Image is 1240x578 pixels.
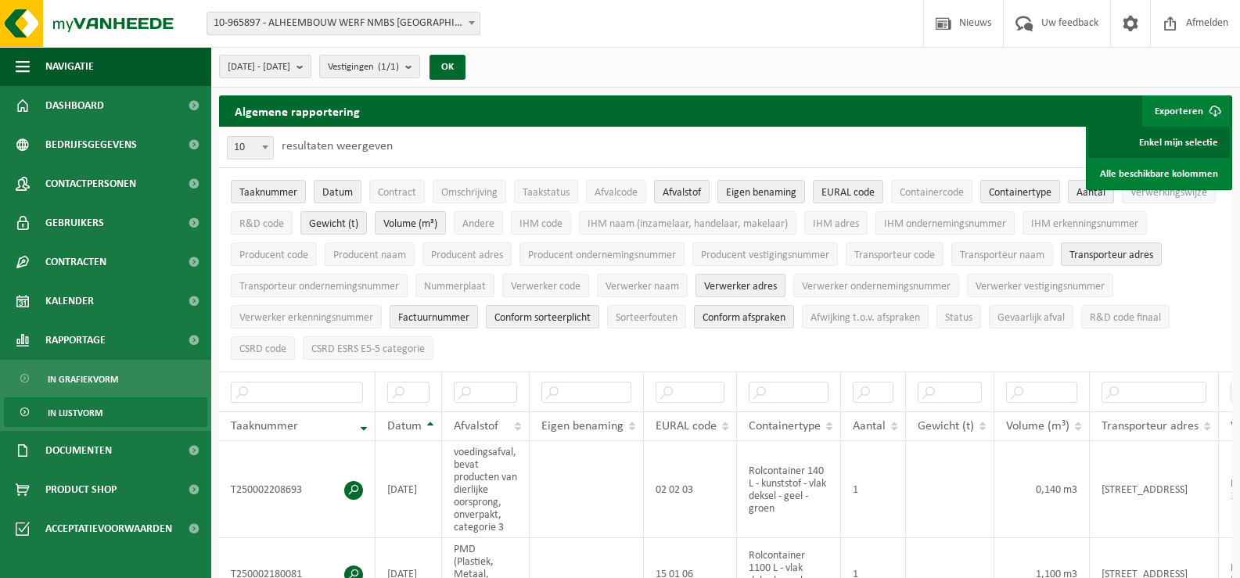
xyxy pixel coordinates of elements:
button: Transporteur ondernemingsnummerTransporteur ondernemingsnummer : Activate to sort [231,274,408,297]
span: 10-965897 - ALHEEMBOUW WERF NMBS MECHELEN WAB2481 - MECHELEN [207,12,480,35]
span: Volume (m³) [383,218,437,230]
a: In grafiekvorm [4,364,207,393]
button: Producent vestigingsnummerProducent vestigingsnummer: Activate to sort [692,242,838,266]
span: Afvalstof [454,420,498,433]
span: Acceptatievoorwaarden [45,509,172,548]
button: Producent naamProducent naam: Activate to sort [325,242,415,266]
button: R&D codeR&amp;D code: Activate to sort [231,211,293,235]
span: Volume (m³) [1006,420,1069,433]
button: Verwerker vestigingsnummerVerwerker vestigingsnummer: Activate to sort [967,274,1113,297]
td: Rolcontainer 140 L - kunststof - vlak deksel - geel - groen [737,441,841,538]
span: Afwijking t.o.v. afspraken [810,312,920,324]
span: Aantal [853,420,886,433]
button: Conform sorteerplicht : Activate to sort [486,305,599,328]
button: Transporteur naamTransporteur naam: Activate to sort [951,242,1053,266]
span: Producent adres [431,250,503,261]
span: Transporteur ondernemingsnummer [239,281,399,293]
span: Verwerker erkenningsnummer [239,312,373,324]
span: In grafiekvorm [48,364,118,394]
button: StatusStatus: Activate to sort [936,305,981,328]
span: Transporteur adres [1102,420,1199,433]
button: AfvalstofAfvalstof: Activate to sort [654,180,710,203]
button: Volume (m³)Volume (m³): Activate to sort [375,211,446,235]
button: Verwerker codeVerwerker code: Activate to sort [502,274,589,297]
button: OmschrijvingOmschrijving: Activate to sort [433,180,506,203]
button: Verwerker erkenningsnummerVerwerker erkenningsnummer: Activate to sort [231,305,382,328]
span: Afvalstof [663,187,701,199]
button: IHM naam (inzamelaar, handelaar, makelaar)IHM naam (inzamelaar, handelaar, makelaar): Activate to... [579,211,796,235]
button: EURAL codeEURAL code: Activate to sort [813,180,883,203]
button: Producent ondernemingsnummerProducent ondernemingsnummer: Activate to sort [519,242,685,266]
td: voedingsafval, bevat producten van dierlijke oorsprong, onverpakt, categorie 3 [442,441,530,538]
span: Verwerker naam [606,281,679,293]
span: Kalender [45,282,94,321]
button: CSRD codeCSRD code: Activate to sort [231,336,295,360]
span: Verwerker ondernemingsnummer [802,281,951,293]
span: Producent naam [333,250,406,261]
button: SorteerfoutenSorteerfouten: Activate to sort [607,305,686,328]
a: Alle beschikbare kolommen [1088,158,1230,189]
span: Afvalcode [595,187,638,199]
span: [DATE] - [DATE] [228,56,290,79]
span: Producent ondernemingsnummer [528,250,676,261]
button: Producent codeProducent code: Activate to sort [231,242,317,266]
button: AfvalcodeAfvalcode: Activate to sort [586,180,646,203]
span: Eigen benaming [541,420,624,433]
button: ContainertypeContainertype: Activate to sort [980,180,1060,203]
span: EURAL code [821,187,875,199]
button: DatumDatum: Activate to sort [314,180,361,203]
label: resultaten weergeven [282,140,393,153]
button: Vestigingen(1/1) [319,55,420,78]
button: IHM codeIHM code: Activate to sort [511,211,571,235]
span: Verwerker vestigingsnummer [976,281,1105,293]
button: VerwerkingswijzeVerwerkingswijze: Activate to sort [1122,180,1216,203]
span: Gebruikers [45,203,104,242]
button: AndereAndere: Activate to sort [454,211,503,235]
a: Enkel mijn selectie [1088,127,1230,158]
span: IHM naam (inzamelaar, handelaar, makelaar) [588,218,788,230]
span: CSRD code [239,343,286,355]
td: [DATE] [376,441,442,538]
td: T250002208693 [219,441,376,538]
button: Verwerker adresVerwerker adres: Activate to sort [695,274,785,297]
span: Transporteur adres [1069,250,1153,261]
span: Navigatie [45,47,94,86]
span: Aantal [1076,187,1105,199]
button: OK [430,55,465,80]
span: Eigen benaming [726,187,796,199]
button: AantalAantal: Activate to sort [1068,180,1114,203]
button: TaakstatusTaakstatus: Activate to sort [514,180,578,203]
span: Gevaarlijk afval [997,312,1065,324]
span: 10 [227,136,274,160]
span: Factuurnummer [398,312,469,324]
span: Omschrijving [441,187,498,199]
span: Transporteur naam [960,250,1044,261]
span: IHM adres [813,218,859,230]
span: R&D code [239,218,284,230]
button: Gevaarlijk afval : Activate to sort [989,305,1073,328]
button: Eigen benamingEigen benaming: Activate to sort [717,180,805,203]
span: Sorteerfouten [616,312,678,324]
button: FactuurnummerFactuurnummer: Activate to sort [390,305,478,328]
span: Producent code [239,250,308,261]
span: EURAL code [656,420,717,433]
button: CSRD ESRS E5-5 categorieCSRD ESRS E5-5 categorie: Activate to sort [303,336,433,360]
span: Transporteur code [854,250,935,261]
button: IHM erkenningsnummerIHM erkenningsnummer: Activate to sort [1023,211,1147,235]
span: Dashboard [45,86,104,125]
span: Taaknummer [231,420,298,433]
span: R&D code finaal [1090,312,1161,324]
button: Transporteur adresTransporteur adres: Activate to sort [1061,242,1162,266]
count: (1/1) [378,62,399,72]
span: Product Shop [45,470,117,509]
button: TaaknummerTaaknummer: Activate to remove sorting [231,180,306,203]
button: NummerplaatNummerplaat: Activate to sort [415,274,494,297]
span: Gewicht (t) [309,218,358,230]
span: Datum [387,420,422,433]
a: In lijstvorm [4,397,207,427]
h2: Algemene rapportering [219,95,376,127]
span: Bedrijfsgegevens [45,125,137,164]
button: ContainercodeContainercode: Activate to sort [891,180,972,203]
button: ContractContract: Activate to sort [369,180,425,203]
td: 02 02 03 [644,441,737,538]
